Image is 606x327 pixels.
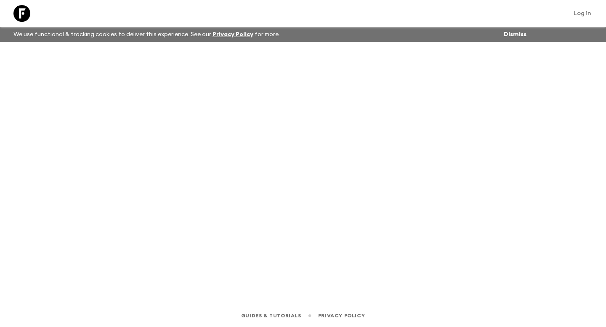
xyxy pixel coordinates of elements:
a: Privacy Policy [213,32,253,37]
p: We use functional & tracking cookies to deliver this experience. See our for more. [10,27,283,42]
button: Dismiss [502,29,529,40]
a: Guides & Tutorials [241,311,301,320]
a: Log in [569,8,596,19]
a: Privacy Policy [318,311,365,320]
